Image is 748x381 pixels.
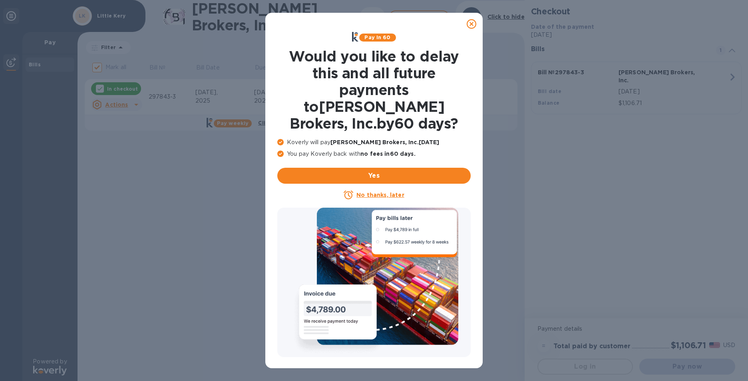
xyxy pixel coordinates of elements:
b: no fees in 60 days . [360,151,415,157]
b: [PERSON_NAME] Brokers, Inc. [DATE] [330,139,439,145]
p: Koverly will pay [277,138,471,147]
span: Yes [284,171,464,181]
b: Pay in 60 [364,34,390,40]
button: Yes [277,168,471,184]
p: You pay Koverly back with [277,150,471,158]
h1: Would you like to delay this and all future payments to [PERSON_NAME] Brokers, Inc. by 60 days ? [277,48,471,132]
u: No thanks, later [356,192,404,198]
